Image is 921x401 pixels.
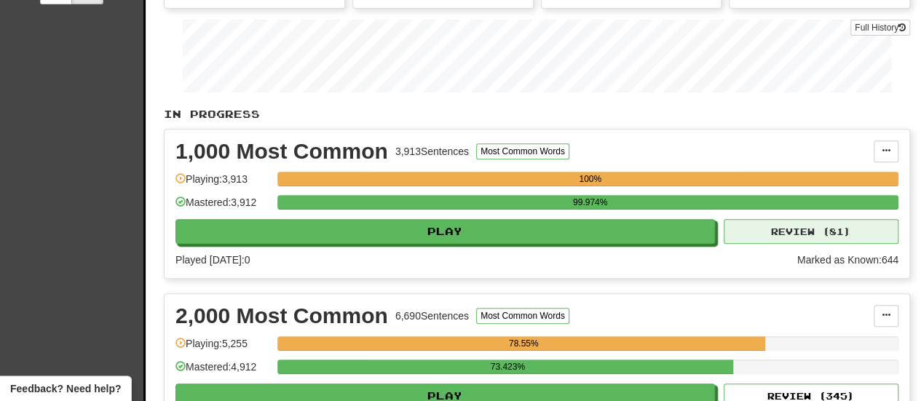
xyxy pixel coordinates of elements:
div: 6,690 Sentences [395,309,469,323]
div: 3,913 Sentences [395,144,469,159]
span: Open feedback widget [10,381,121,396]
button: Most Common Words [476,143,569,159]
button: Most Common Words [476,308,569,324]
div: Mastered: 4,912 [175,360,270,384]
p: In Progress [164,107,910,122]
a: Full History [850,20,910,36]
div: Playing: 5,255 [175,336,270,360]
div: 78.55% [282,336,765,351]
div: 73.423% [282,360,733,374]
div: 100% [282,172,898,186]
div: Playing: 3,913 [175,172,270,196]
span: Played [DATE]: 0 [175,254,250,266]
div: Mastered: 3,912 [175,195,270,219]
div: 99.974% [282,195,898,210]
button: Play [175,219,715,244]
button: Review (81) [724,219,898,244]
div: 1,000 Most Common [175,140,388,162]
div: Marked as Known: 644 [797,253,898,267]
div: 2,000 Most Common [175,305,388,327]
